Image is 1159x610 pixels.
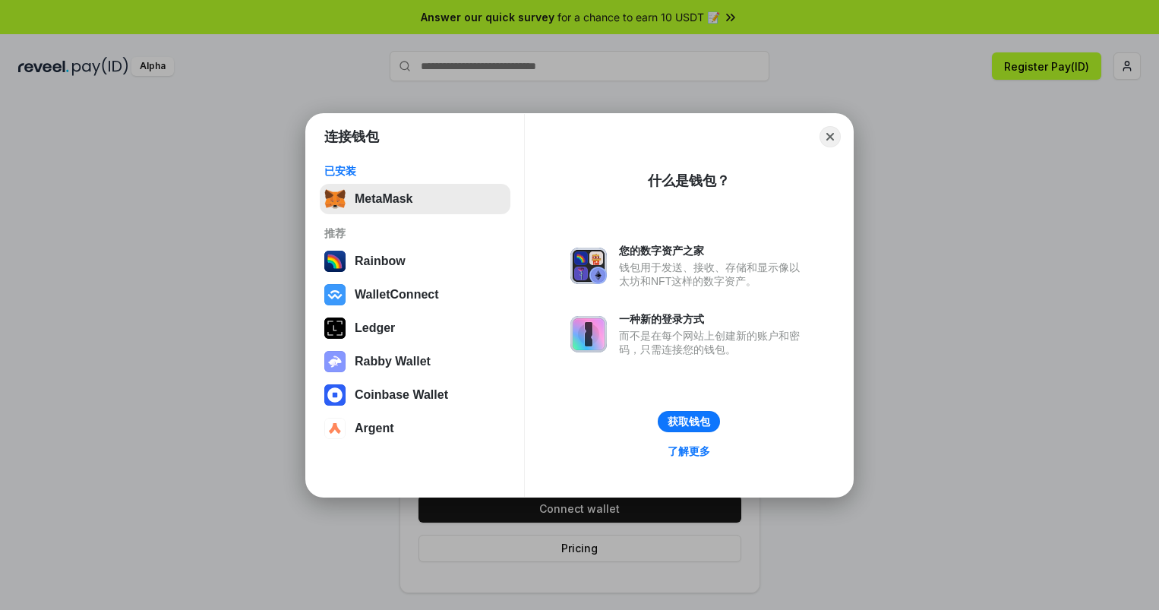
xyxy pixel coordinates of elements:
div: 而不是在每个网站上创建新的账户和密码，只需连接您的钱包。 [619,329,807,356]
div: Coinbase Wallet [355,388,448,402]
div: Ledger [355,321,395,335]
img: svg+xml,%3Csvg%20fill%3D%22none%22%20height%3D%2233%22%20viewBox%3D%220%200%2035%2033%22%20width%... [324,188,346,210]
div: 钱包用于发送、接收、存储和显示像以太坊和NFT这样的数字资产。 [619,261,807,288]
img: svg+xml,%3Csvg%20xmlns%3D%22http%3A%2F%2Fwww.w3.org%2F2000%2Fsvg%22%20fill%3D%22none%22%20viewBox... [570,316,607,352]
div: 您的数字资产之家 [619,244,807,258]
div: 推荐 [324,226,506,240]
div: 一种新的登录方式 [619,312,807,326]
div: 什么是钱包？ [648,172,730,190]
h1: 连接钱包 [324,128,379,146]
button: Close [820,126,841,147]
div: 已安装 [324,164,506,178]
img: svg+xml,%3Csvg%20width%3D%2228%22%20height%3D%2228%22%20viewBox%3D%220%200%2028%2028%22%20fill%3D... [324,384,346,406]
button: Argent [320,413,510,444]
img: svg+xml,%3Csvg%20xmlns%3D%22http%3A%2F%2Fwww.w3.org%2F2000%2Fsvg%22%20width%3D%2228%22%20height%3... [324,318,346,339]
div: 了解更多 [668,444,710,458]
img: svg+xml,%3Csvg%20width%3D%2228%22%20height%3D%2228%22%20viewBox%3D%220%200%2028%2028%22%20fill%3D... [324,418,346,439]
img: svg+xml,%3Csvg%20xmlns%3D%22http%3A%2F%2Fwww.w3.org%2F2000%2Fsvg%22%20fill%3D%22none%22%20viewBox... [570,248,607,284]
button: 获取钱包 [658,411,720,432]
button: Coinbase Wallet [320,380,510,410]
div: WalletConnect [355,288,439,302]
button: Rainbow [320,246,510,277]
div: Argent [355,422,394,435]
img: svg+xml,%3Csvg%20xmlns%3D%22http%3A%2F%2Fwww.w3.org%2F2000%2Fsvg%22%20fill%3D%22none%22%20viewBox... [324,351,346,372]
button: Rabby Wallet [320,346,510,377]
a: 了解更多 [658,441,719,461]
button: WalletConnect [320,280,510,310]
img: svg+xml,%3Csvg%20width%3D%2228%22%20height%3D%2228%22%20viewBox%3D%220%200%2028%2028%22%20fill%3D... [324,284,346,305]
div: MetaMask [355,192,412,206]
button: MetaMask [320,184,510,214]
div: 获取钱包 [668,415,710,428]
div: Rainbow [355,254,406,268]
button: Ledger [320,313,510,343]
div: Rabby Wallet [355,355,431,368]
img: svg+xml,%3Csvg%20width%3D%22120%22%20height%3D%22120%22%20viewBox%3D%220%200%20120%20120%22%20fil... [324,251,346,272]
